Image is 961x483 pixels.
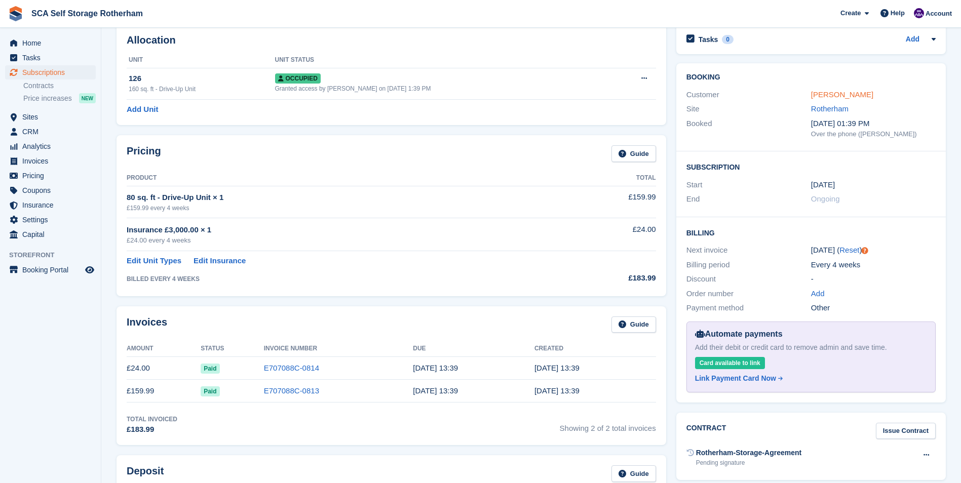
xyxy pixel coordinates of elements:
div: Start [686,179,811,191]
div: 0 [722,35,734,44]
a: Guide [611,145,656,162]
span: Occupied [275,73,321,84]
a: menu [5,139,96,153]
a: Issue Contract [876,423,936,439]
time: 2025-08-14 12:39:39 UTC [534,364,580,372]
a: menu [5,213,96,227]
span: Ongoing [811,194,840,203]
a: E707088C-0814 [264,364,319,372]
a: menu [5,110,96,124]
span: Account [926,9,952,19]
a: Link Payment Card Now [695,373,923,384]
div: Rotherham-Storage-Agreement [696,448,801,458]
a: Guide [611,316,656,333]
a: menu [5,154,96,168]
th: Product [127,170,557,186]
div: BILLED EVERY 4 WEEKS [127,274,557,284]
td: £24.00 [557,218,656,251]
h2: Deposit [127,465,164,482]
div: 80 sq. ft - Drive-Up Unit × 1 [127,192,557,204]
a: [PERSON_NAME] [811,90,873,99]
h2: Invoices [127,316,167,333]
span: CRM [22,125,83,139]
a: Preview store [84,264,96,276]
div: 126 [129,73,275,85]
a: E707088C-0813 [264,386,319,395]
span: Paid [201,364,219,374]
th: Amount [127,341,201,357]
span: Tasks [22,51,83,65]
td: £24.00 [127,357,201,380]
div: NEW [79,93,96,103]
h2: Booking [686,73,936,82]
a: Price increases NEW [23,93,96,104]
div: Billing period [686,259,811,271]
span: Insurance [22,198,83,212]
a: Add Unit [127,104,158,115]
time: 2025-08-15 12:39:39 UTC [413,364,458,372]
a: Edit Insurance [194,255,246,267]
th: Unit [127,52,275,68]
time: 2025-08-15 12:39:19 UTC [413,386,458,395]
span: Settings [22,213,83,227]
a: Reset [839,246,859,254]
div: Automate payments [695,328,927,340]
h2: Billing [686,227,936,237]
span: Help [891,8,905,18]
img: Kelly Neesham [914,8,924,18]
span: Booking Portal [22,263,83,277]
a: Guide [611,465,656,482]
td: £159.99 [557,186,656,218]
div: Total Invoiced [127,415,177,424]
div: Discount [686,273,811,285]
h2: Subscription [686,162,936,172]
div: Booked [686,118,811,139]
span: Capital [22,227,83,241]
div: Add their debit or credit card to remove admin and save time. [695,342,927,353]
span: Invoices [22,154,83,168]
div: Tooltip anchor [860,246,869,255]
span: Home [22,36,83,50]
a: menu [5,198,96,212]
span: Paid [201,386,219,396]
div: 160 sq. ft - Drive-Up Unit [129,85,275,94]
a: Add [811,288,825,300]
a: menu [5,227,96,241]
a: Rotherham [811,104,849,113]
div: Customer [686,89,811,101]
span: Price increases [23,94,72,103]
a: menu [5,263,96,277]
span: Analytics [22,139,83,153]
div: [DATE] 01:39 PM [811,118,936,130]
th: Due [413,341,534,357]
th: Created [534,341,656,357]
span: Subscriptions [22,65,83,79]
span: Pricing [22,169,83,183]
h2: Tasks [699,35,718,44]
span: Sites [22,110,83,124]
div: Every 4 weeks [811,259,936,271]
a: Add [906,34,919,46]
div: £24.00 every 4 weeks [127,235,557,246]
div: [DATE] ( ) [811,245,936,256]
th: Status [201,341,264,357]
h2: Pricing [127,145,161,162]
a: menu [5,183,96,197]
div: Card available to link [695,357,765,369]
span: Create [840,8,861,18]
div: Over the phone ([PERSON_NAME]) [811,129,936,139]
a: SCA Self Storage Rotherham [27,5,147,22]
span: Coupons [22,183,83,197]
div: £183.99 [557,272,656,284]
div: Order number [686,288,811,300]
a: menu [5,65,96,79]
div: Site [686,103,811,115]
img: stora-icon-8386f47178a22dfd0bd8f6a31ec36ba5ce8667c1dd55bd0f319d3a0aa187defe.svg [8,6,23,21]
div: Link Payment Card Now [695,373,776,384]
span: Storefront [9,250,101,260]
h2: Contract [686,423,726,439]
td: £159.99 [127,380,201,402]
a: menu [5,51,96,65]
th: Invoice Number [264,341,413,357]
div: Granted access by [PERSON_NAME] on [DATE] 1:39 PM [275,84,610,93]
